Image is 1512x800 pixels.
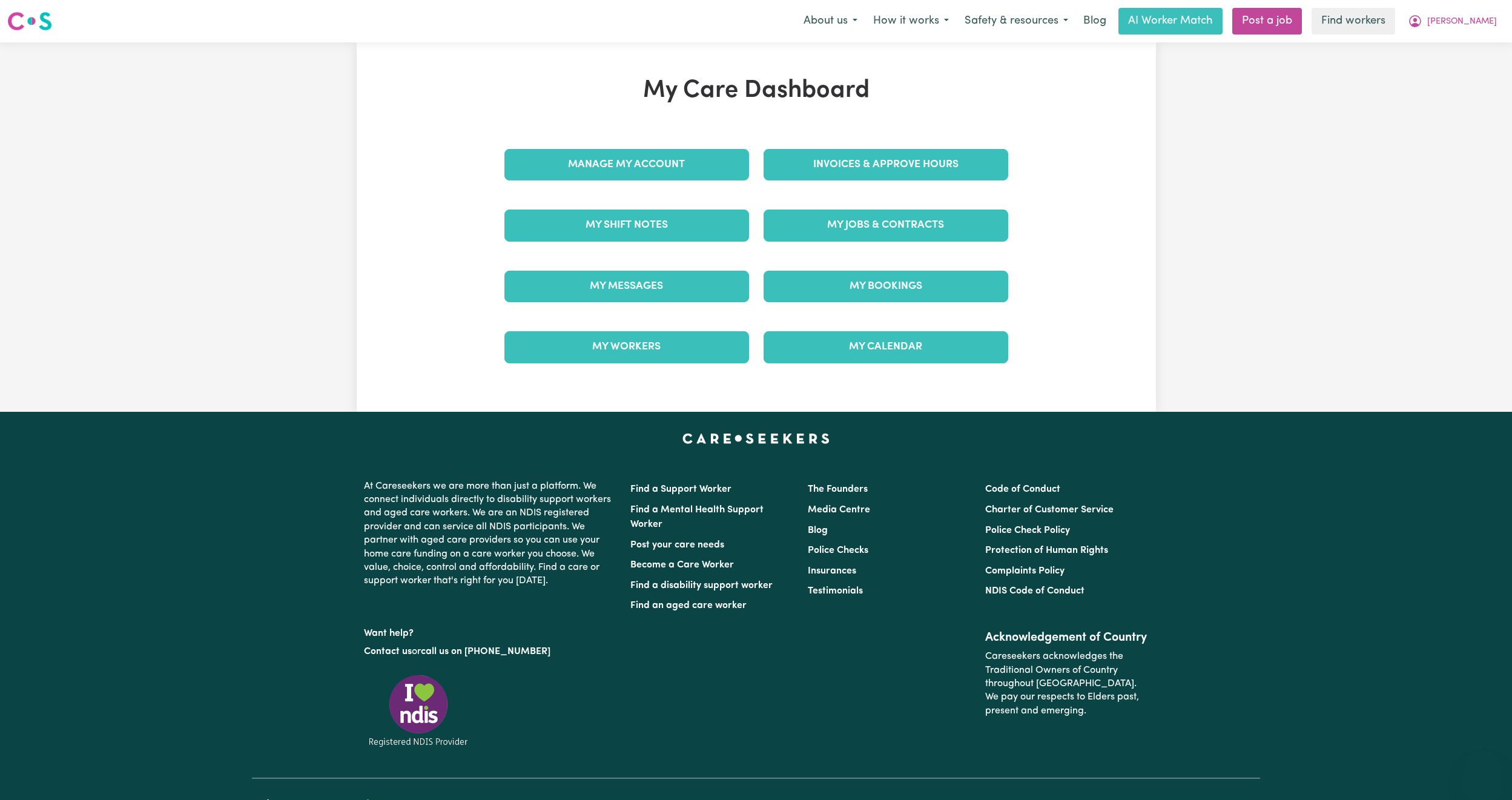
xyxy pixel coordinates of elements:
a: Post your care needs [630,540,724,550]
a: Complaints Policy [985,566,1065,576]
a: Manage My Account [504,149,749,180]
h2: Acknowledgement of Country [985,630,1148,645]
a: Blog [1076,8,1114,35]
a: Police Check Policy [985,526,1070,535]
img: Registered NDIS provider [364,673,473,749]
a: My Workers [504,331,749,363]
a: Careseekers home page [682,434,830,443]
a: Media Centre [808,505,870,515]
a: Police Checks [808,546,868,555]
img: Careseekers logo [7,10,52,32]
button: Safety & resources [957,8,1076,34]
a: Protection of Human Rights [985,546,1108,555]
a: NDIS Code of Conduct [985,586,1084,596]
a: My Bookings [764,271,1008,302]
a: Blog [808,526,828,535]
a: AI Worker Match [1118,8,1223,35]
a: Become a Care Worker [630,560,734,570]
a: Testimonials [808,586,863,596]
a: Find a disability support worker [630,581,773,590]
a: My Messages [504,271,749,302]
a: My Calendar [764,331,1008,363]
a: Insurances [808,566,856,576]
a: call us on [PHONE_NUMBER] [421,647,550,656]
a: My Jobs & Contracts [764,210,1008,241]
iframe: Button to launch messaging window, conversation in progress [1464,752,1502,790]
a: Invoices & Approve Hours [764,149,1008,180]
p: At Careseekers we are more than just a platform. We connect individuals directly to disability su... [364,475,616,593]
p: or [364,640,616,663]
a: Find a Support Worker [630,484,731,494]
a: My Shift Notes [504,210,749,241]
button: About us [796,8,865,34]
button: My Account [1400,8,1505,34]
a: The Founders [808,484,868,494]
a: Post a job [1232,8,1302,35]
span: [PERSON_NAME] [1427,15,1497,28]
a: Find workers [1312,8,1395,35]
h1: My Care Dashboard [497,76,1015,105]
a: Contact us [364,647,412,656]
a: Find a Mental Health Support Worker [630,505,764,529]
a: Careseekers logo [7,7,52,35]
button: How it works [865,8,957,34]
a: Code of Conduct [985,484,1060,494]
a: Charter of Customer Service [985,505,1114,515]
a: Find an aged care worker [630,601,747,610]
p: Careseekers acknowledges the Traditional Owners of Country throughout [GEOGRAPHIC_DATA]. We pay o... [985,645,1148,722]
p: Want help? [364,622,616,640]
